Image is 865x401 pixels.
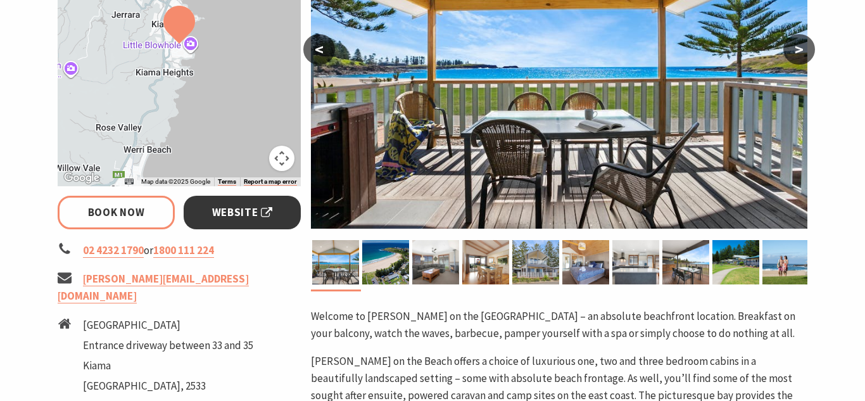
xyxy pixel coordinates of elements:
img: Kendalls on the Beach Holiday Park [562,240,609,284]
img: Kendalls on the Beach Holiday Park [462,240,509,284]
li: [GEOGRAPHIC_DATA] [83,317,253,334]
a: Book Now [58,196,175,229]
button: Keyboard shortcuts [125,177,134,186]
a: Report a map error [244,178,297,186]
a: Terms (opens in new tab) [218,178,236,186]
a: [PERSON_NAME][EMAIL_ADDRESS][DOMAIN_NAME] [58,272,249,303]
a: 1800 111 224 [153,243,214,258]
span: Map data ©2025 Google [141,178,210,185]
img: Full size kitchen in Cabin 12 [612,240,659,284]
span: Website [212,204,273,221]
img: Aerial view of Kendalls on the Beach Holiday Park [362,240,409,284]
a: 02 4232 1790 [83,243,144,258]
p: Welcome to [PERSON_NAME] on the [GEOGRAPHIC_DATA] – an absolute beachfront location. Breakfast on... [311,308,807,342]
img: Enjoy the beachfront view in Cabin 12 [662,240,709,284]
img: Kendalls on the Beach Holiday Park [312,240,359,284]
a: Website [184,196,301,229]
li: Entrance driveway between 33 and 35 [83,337,253,354]
a: Open this area in Google Maps (opens a new window) [61,170,103,186]
img: Beachfront cabins at Kendalls on the Beach Holiday Park [712,240,759,284]
img: Lounge room in Cabin 12 [412,240,459,284]
li: Kiama [83,357,253,374]
img: Google [61,170,103,186]
button: > [783,34,815,65]
li: or [58,242,301,259]
li: [GEOGRAPHIC_DATA], 2533 [83,378,253,395]
img: Kendalls Beach [762,240,809,284]
button: < [303,34,335,65]
img: Kendalls on the Beach Holiday Park [512,240,559,284]
button: Map camera controls [269,146,294,171]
